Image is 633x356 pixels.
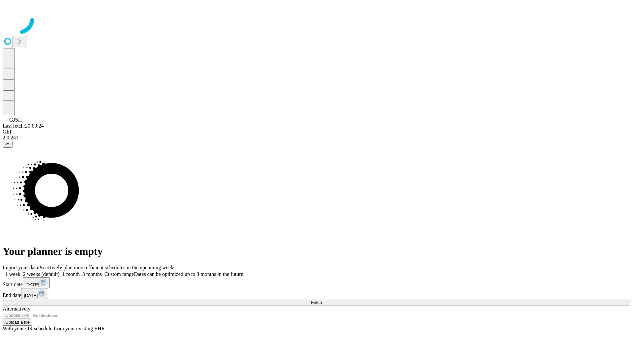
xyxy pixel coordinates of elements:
[3,288,630,299] div: End date
[62,271,80,277] span: 1 month
[3,135,630,141] div: 2.0.241
[9,117,22,123] span: GJSH
[105,271,134,277] span: Custom range
[5,142,10,147] span: @
[38,265,177,270] span: Proactively plan more efficient schedules in the upcoming weeks.
[3,326,105,331] span: With your OR schedule from your existing EHR
[3,265,38,270] span: Import your data
[134,271,244,277] span: Dates can be optimized up to 3 months in the future.
[3,306,30,311] span: Alternatively
[21,288,48,299] button: [DATE]
[25,282,39,287] span: [DATE]
[82,271,102,277] span: 3 months
[23,271,60,277] span: 2 weeks (default)
[3,123,44,129] span: Last fetch: 20:09:24
[3,141,13,148] button: @
[3,299,630,306] button: Fetch
[3,245,630,257] h1: Your planner is empty
[23,277,50,288] button: [DATE]
[311,300,322,305] span: Fetch
[3,129,630,135] div: GEI
[24,293,38,298] span: [DATE]
[3,319,32,326] button: Upload a file
[5,271,20,277] span: 1 week
[3,277,630,288] div: Start date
